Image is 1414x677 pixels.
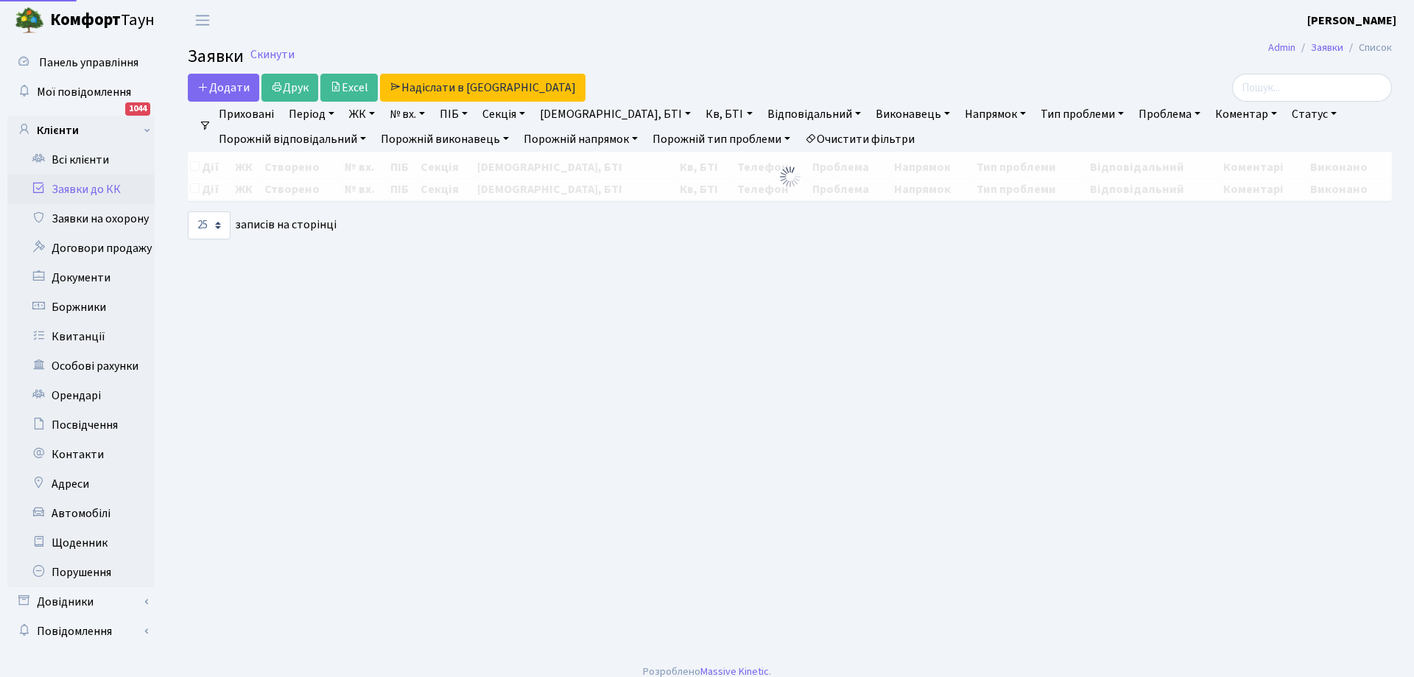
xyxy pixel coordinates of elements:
a: Боржники [7,292,155,322]
a: Надіслати в [GEOGRAPHIC_DATA] [380,74,585,102]
b: Комфорт [50,8,121,32]
a: Заявки [1311,40,1343,55]
b: [PERSON_NAME] [1307,13,1396,29]
span: Таун [50,8,155,33]
a: Статус [1286,102,1343,127]
a: Приховані [213,102,280,127]
a: Мої повідомлення1044 [7,77,155,107]
a: ПІБ [434,102,474,127]
a: Адреси [7,469,155,499]
a: Admin [1268,40,1295,55]
a: Коментар [1209,102,1283,127]
a: Особові рахунки [7,351,155,381]
a: Очистити фільтри [799,127,921,152]
a: Період [283,102,340,127]
a: Напрямок [959,102,1032,127]
div: 1044 [125,102,150,116]
a: Автомобілі [7,499,155,528]
a: Скинути [250,48,295,62]
span: Заявки [188,43,244,69]
a: [PERSON_NAME] [1307,12,1396,29]
a: [DEMOGRAPHIC_DATA], БТІ [534,102,697,127]
a: ЖК [343,102,381,127]
a: Порожній напрямок [518,127,644,152]
a: Договори продажу [7,234,155,263]
a: Заявки на охорону [7,204,155,234]
a: Тип проблеми [1035,102,1130,127]
a: Контакти [7,440,155,469]
a: Порожній тип проблеми [647,127,796,152]
a: Орендарі [7,381,155,410]
a: Щоденник [7,528,155,558]
label: записів на сторінці [188,211,337,239]
a: Квитанції [7,322,155,351]
a: Порушення [7,558,155,587]
a: Виконавець [870,102,956,127]
a: Проблема [1133,102,1206,127]
a: Посвідчення [7,410,155,440]
a: Повідомлення [7,617,155,646]
a: Панель управління [7,48,155,77]
a: Всі клієнти [7,145,155,175]
a: Друк [261,74,318,102]
span: Додати [197,80,250,96]
img: Обробка... [778,165,802,189]
button: Переключити навігацію [184,8,221,32]
a: Кв, БТІ [700,102,758,127]
input: Пошук... [1232,74,1392,102]
a: Порожній відповідальний [213,127,372,152]
a: Відповідальний [761,102,867,127]
a: Секція [476,102,531,127]
span: Мої повідомлення [37,84,131,100]
img: logo.png [15,6,44,35]
a: Довідники [7,587,155,617]
a: № вх. [384,102,431,127]
a: Excel [320,74,378,102]
a: Порожній виконавець [375,127,515,152]
a: Заявки до КК [7,175,155,204]
select: записів на сторінці [188,211,231,239]
a: Клієнти [7,116,155,145]
a: Додати [188,74,259,102]
span: Панель управління [39,55,138,71]
nav: breadcrumb [1246,32,1414,63]
li: Список [1343,40,1392,56]
a: Документи [7,263,155,292]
